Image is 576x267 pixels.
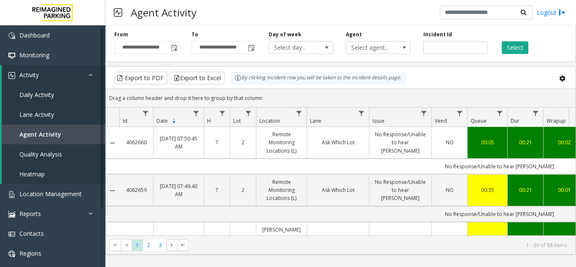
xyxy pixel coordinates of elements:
span: Issue [372,117,385,124]
span: Queue [471,117,487,124]
span: Dashboard [19,31,50,39]
span: Regions [19,249,41,257]
span: Quality Analysis [19,150,62,158]
span: NO [446,139,454,146]
a: Gate / Door Won't Open [374,234,426,250]
img: logout [559,8,565,17]
label: From [114,31,128,38]
a: [PERSON_NAME][GEOGRAPHIC_DATA] ([GEOGRAPHIC_DATA]) (I) (R390) [261,226,301,258]
a: 2 [235,186,251,194]
span: Lot [233,117,241,124]
a: Daily Activity [2,85,105,105]
a: I20-177 [235,234,251,250]
a: Collapse Details [106,140,119,146]
a: Lane Filter Menu [356,108,367,119]
label: To [191,31,198,38]
a: 4062660 [124,138,148,146]
a: Lane Activity [2,105,105,124]
span: Date [156,117,168,124]
span: Monitoring [19,51,49,59]
a: 00:21 [513,186,538,194]
a: [DATE] 07:50:45 AM [159,135,199,151]
span: Select agent... [346,42,397,54]
span: NO [446,186,454,194]
a: Agent Activity [2,124,105,144]
span: Lane Activity [19,111,54,119]
button: Select [502,41,528,54]
span: Wrapup [546,117,566,124]
a: Logout [537,8,565,17]
span: Lane [310,117,321,124]
a: Heatmap [2,164,105,184]
a: Ask Which Lot [312,138,364,146]
div: By clicking Incident row you will be taken to the incident details page. [230,72,406,84]
a: NO [437,138,462,146]
a: Remote Monitoring Locations (L) [261,178,301,202]
label: Agent [346,31,362,38]
span: Activity [19,71,39,79]
img: 'icon' [8,211,15,218]
span: Reports [19,210,41,218]
img: 'icon' [8,251,15,257]
a: Location Filter Menu [293,108,305,119]
a: No Response/Unable to hear [PERSON_NAME] [374,130,426,155]
img: 'icon' [8,72,15,79]
span: Id [123,117,127,124]
a: 4062659 [124,186,148,194]
span: Page 2 [143,240,154,251]
a: Ask Which Lot [312,186,364,194]
img: 'icon' [8,32,15,39]
span: Go to the next page [169,242,175,248]
span: Heatmap [19,170,45,178]
span: Go to the last page [180,242,186,248]
label: Day of week [269,31,301,38]
a: Collapse Details [106,187,119,194]
span: Agent Activity [19,130,61,138]
span: Contacts [19,229,44,237]
a: [DATE] 07:48:56 AM [159,234,199,250]
span: Location Management [19,190,82,198]
span: Toggle popup [246,42,256,54]
a: Lot Filter Menu [243,108,254,119]
a: Remote Monitoring Locations (L) [261,130,301,155]
span: Location [259,117,280,124]
a: Id Filter Menu [140,108,151,119]
kendo-pager-info: 1 - 30 of 88 items [194,242,567,249]
span: Go to the next page [166,239,178,251]
a: 00:35 [473,186,502,194]
a: Date Filter Menu [191,108,202,119]
a: H Filter Menu [217,108,228,119]
a: 00:21 [513,138,538,146]
span: Page 3 [155,240,166,251]
a: 2 [235,138,251,146]
span: Toggle popup [169,42,178,54]
a: No Response/Unable to hear [PERSON_NAME] [374,178,426,202]
span: H [207,117,211,124]
a: Vend Filter Menu [454,108,466,119]
h3: Agent Activity [127,2,201,23]
a: 00:05 [473,138,502,146]
a: NO [437,186,462,194]
a: Quality Analysis [2,144,105,164]
a: Issue Filter Menu [418,108,430,119]
img: 'icon' [8,191,15,198]
div: Drag a column header and drop it here to group by that column [106,91,576,105]
span: Page 1 [132,240,143,251]
img: infoIcon.svg [234,75,241,81]
label: Incident Id [423,31,452,38]
img: pageIcon [114,2,122,23]
a: Queue Filter Menu [494,108,506,119]
button: Export to Excel [170,72,225,84]
a: 7 [209,138,225,146]
a: 7 [209,186,225,194]
a: [DATE] 07:49:40 AM [159,182,199,198]
a: Dur Filter Menu [530,108,541,119]
button: Export to PDF [114,72,167,84]
span: Dur [511,117,519,124]
div: Data table [106,108,576,235]
span: Select day... [269,42,320,54]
